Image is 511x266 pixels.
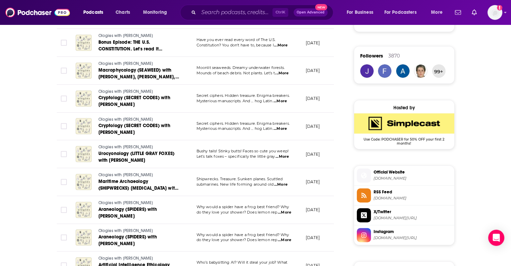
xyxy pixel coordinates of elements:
[497,5,502,10] svg: Add a profile image
[197,99,273,103] span: Mysterious manuscripts. And … hog Latin.
[197,149,289,153] span: Bushy tails! Stinky butts! Faces so cute you weep!
[98,200,153,205] span: Ologies with [PERSON_NAME]
[197,126,273,131] span: Mysterious manuscripts. And … hog Latin.
[388,53,400,59] div: 3870
[98,150,179,164] a: Urocyonology (LITTLE GRAY FOXES) with [PERSON_NAME]
[98,179,178,198] span: Maritime Archaeology (SHIPWRECKS) [MEDICAL_DATA] with [PERSON_NAME]
[384,8,417,17] span: For Podcasters
[306,207,320,213] p: [DATE]
[380,7,426,18] button: open menu
[98,228,153,233] span: Ologies with [PERSON_NAME]
[487,5,502,20] span: Logged in as mfurr
[98,173,153,177] span: Ologies with [PERSON_NAME]
[98,256,179,262] a: Ologies with [PERSON_NAME]
[61,123,67,129] span: Toggle select row
[272,8,288,17] span: Ctrl K
[197,177,283,181] span: Shipwrecks. Treasure. Sunken planes. Scuttled
[357,208,452,222] a: X/Twitter[DOMAIN_NAME][URL]
[98,39,179,52] a: Bonus Episode: THE U.S. CONSTITUTION. Let's read it together.
[98,61,179,67] a: Ologies with [PERSON_NAME]
[197,232,289,237] span: Why would a spider have a frog best friend? Why
[274,43,288,48] span: ...More
[306,151,320,157] p: [DATE]
[79,7,112,18] button: open menu
[98,200,179,206] a: Ologies with [PERSON_NAME]
[61,207,67,213] span: Toggle select row
[360,64,374,78] img: Razzmajazz
[306,96,320,101] p: [DATE]
[306,179,320,185] p: [DATE]
[98,206,179,220] a: Araneology (SPIDERS) with [PERSON_NAME]
[5,6,70,19] img: Podchaser - Follow, Share and Rate Podcasts
[98,33,179,39] a: Ologies with [PERSON_NAME]
[61,179,67,185] span: Toggle select row
[98,61,153,66] span: Ologies with [PERSON_NAME]
[116,8,130,17] span: Charts
[98,145,153,149] span: Ologies with [PERSON_NAME]
[414,64,427,78] img: padcast2021
[98,33,153,38] span: Ologies with [PERSON_NAME]
[138,7,176,18] button: open menu
[374,176,452,181] span: siriusxm.com
[354,113,454,134] img: SimpleCast Deal: Use Code: PODCHASER for 50% OFF your first 2 months!
[186,5,340,20] div: Search podcasts, credits, & more...
[98,234,157,246] span: Araneology (SPIDERS) with [PERSON_NAME]
[61,234,67,240] span: Toggle select row
[98,178,179,192] a: Maritime Archaeology (SHIPWRECKS) [MEDICAL_DATA] with [PERSON_NAME]
[98,39,163,59] span: Bonus Episode: THE U.S. CONSTITUTION. Let's read it together.
[374,189,452,195] span: RSS Feed
[197,93,290,98] span: Secret ciphers. Hidden treasure. Enigma breakers.
[347,8,373,17] span: For Business
[98,89,153,94] span: Ologies with [PERSON_NAME]
[98,117,179,123] a: Ologies with [PERSON_NAME]
[98,256,153,261] span: Ologies with [PERSON_NAME]
[197,121,290,126] span: Secret ciphers. Hidden treasure. Enigma breakers.
[98,228,179,234] a: Ologies with [PERSON_NAME]
[488,230,504,246] div: Open Intercom Messenger
[306,235,320,240] p: [DATE]
[61,96,67,102] span: Toggle select row
[98,123,170,135] span: Cryptology (SECRET CODES) with [PERSON_NAME]
[61,40,67,46] span: Toggle select row
[61,151,67,157] span: Toggle select row
[357,228,452,242] a: Instagram[DOMAIN_NAME][URL]
[378,64,391,78] img: Fakiha
[98,122,179,136] a: Cryptology (SECRET CODES) with [PERSON_NAME]
[278,237,291,243] span: ...More
[197,260,288,265] span: Who’s babysitting AI? Will it steal your job? What
[98,67,179,80] a: Macrophycology (SEAWEED) with [PERSON_NAME], [PERSON_NAME], [PERSON_NAME], [PERSON_NAME], and [PE...
[98,151,174,163] span: Urocyonology (LITTLE GRAY FOXES) with [PERSON_NAME]
[396,64,410,78] img: augustgrey
[143,8,167,17] span: Monitoring
[306,40,320,46] p: [DATE]
[98,95,170,107] span: Cryptology (SECRET CODES) with [PERSON_NAME]
[275,154,289,159] span: ...More
[98,206,157,219] span: Araneology (SPIDERS) with [PERSON_NAME]
[197,71,275,75] span: Mounds of beach debris. Not plants. Let’s t
[354,105,454,111] div: Hosted by
[197,43,274,47] span: Constitution? You don't have to, because I
[98,94,179,108] a: Cryptology (SECRET CODES) with [PERSON_NAME]
[61,68,67,74] span: Toggle select row
[487,5,502,20] button: Show profile menu
[197,237,278,242] span: do they love your shower? Does lemon rep
[98,144,179,150] a: Ologies with [PERSON_NAME]
[306,123,320,129] p: [DATE]
[452,7,464,18] a: Show notifications dropdown
[315,4,327,10] span: New
[360,52,383,59] span: Followers
[294,8,328,16] button: Open AdvancedNew
[274,182,288,187] span: ...More
[374,229,452,235] span: Instagram
[199,7,272,18] input: Search podcasts, credits, & more...
[98,117,153,122] span: Ologies with [PERSON_NAME]
[83,8,103,17] span: Podcasts
[431,8,442,17] span: More
[487,5,502,20] img: User Profile
[273,126,287,131] span: ...More
[357,188,452,202] a: RSS Feed[DOMAIN_NAME]
[111,7,134,18] a: Charts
